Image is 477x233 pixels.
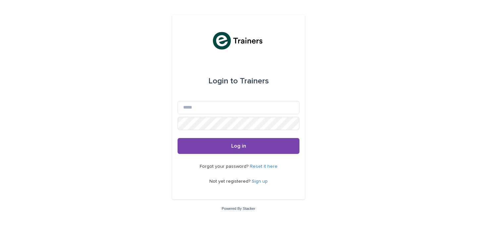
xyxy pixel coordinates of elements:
[231,143,246,149] span: Log in
[208,72,269,90] div: Trainers
[211,31,266,51] img: K0CqGN7SDeD6s4JG8KQk
[222,207,255,210] a: Powered By Stacker
[252,179,268,184] a: Sign up
[250,164,278,169] a: Reset it here
[208,77,238,85] span: Login to
[178,138,299,154] button: Log in
[209,179,252,184] span: Not yet registered?
[200,164,250,169] span: Forgot your password?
